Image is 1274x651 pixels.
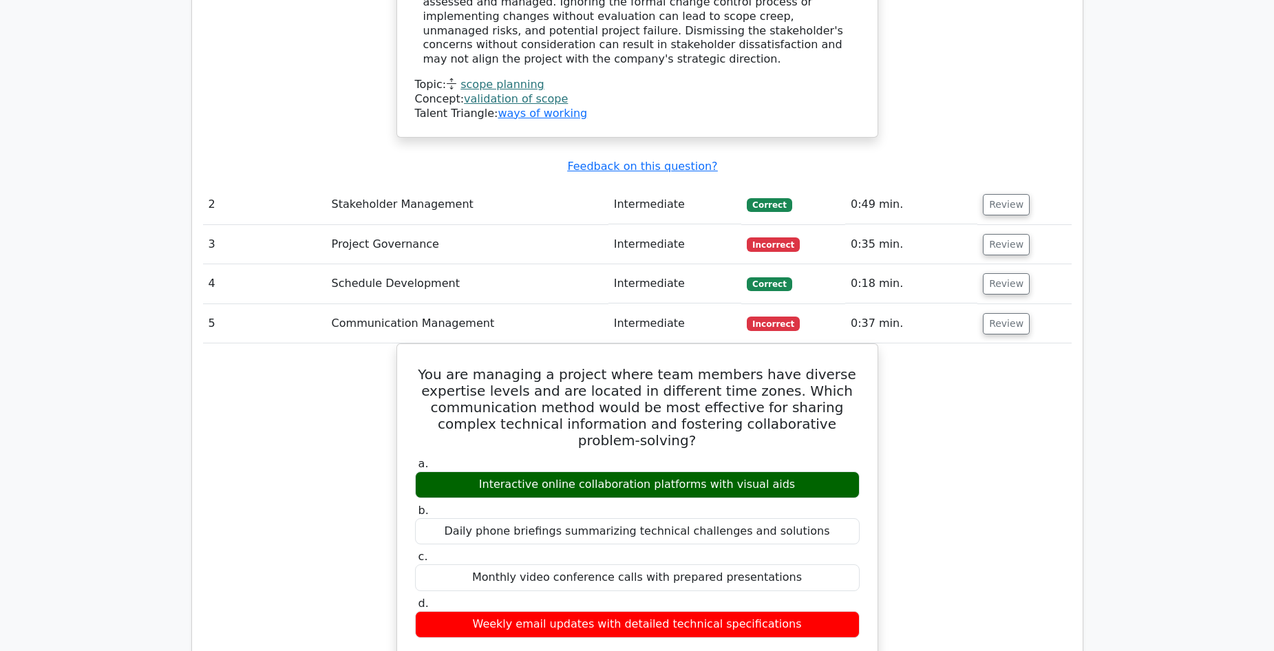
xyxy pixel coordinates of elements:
[418,504,429,517] span: b.
[747,317,800,330] span: Incorrect
[415,78,860,120] div: Talent Triangle:
[464,92,568,105] a: validation of scope
[845,225,977,264] td: 0:35 min.
[415,78,860,92] div: Topic:
[608,225,742,264] td: Intermediate
[608,304,742,343] td: Intermediate
[415,518,860,545] div: Daily phone briefings summarizing technical challenges and solutions
[608,264,742,303] td: Intermediate
[415,564,860,591] div: Monthly video conference calls with prepared presentations
[326,264,608,303] td: Schedule Development
[415,611,860,638] div: Weekly email updates with detailed technical specifications
[747,198,792,212] span: Correct
[418,457,429,470] span: a.
[567,160,717,173] a: Feedback on this question?
[203,264,326,303] td: 4
[845,185,977,224] td: 0:49 min.
[747,237,800,251] span: Incorrect
[498,107,587,120] a: ways of working
[845,304,977,343] td: 0:37 min.
[460,78,544,91] a: scope planning
[983,313,1030,334] button: Review
[326,225,608,264] td: Project Governance
[418,597,429,610] span: d.
[418,550,428,563] span: c.
[203,304,326,343] td: 5
[414,366,861,449] h5: You are managing a project where team members have diverse expertise levels and are located in di...
[415,92,860,107] div: Concept:
[608,185,742,224] td: Intermediate
[747,277,792,291] span: Correct
[415,471,860,498] div: Interactive online collaboration platforms with visual aids
[326,304,608,343] td: Communication Management
[983,194,1030,215] button: Review
[203,225,326,264] td: 3
[203,185,326,224] td: 2
[845,264,977,303] td: 0:18 min.
[983,234,1030,255] button: Review
[983,273,1030,295] button: Review
[326,185,608,224] td: Stakeholder Management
